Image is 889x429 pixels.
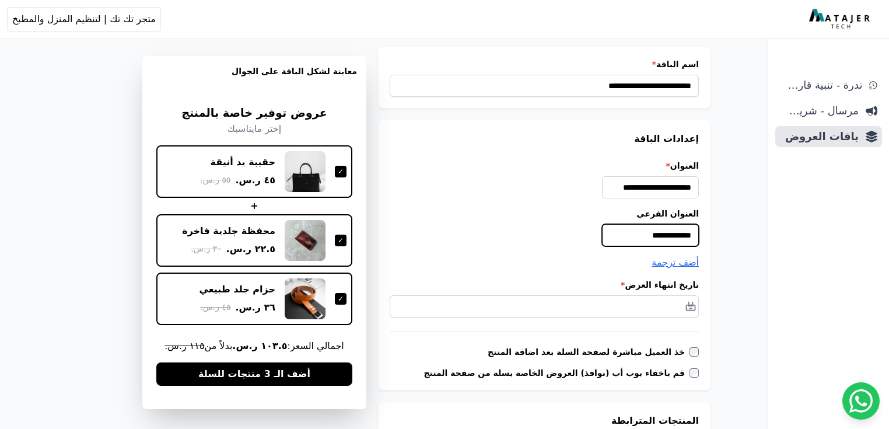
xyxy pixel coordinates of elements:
[780,103,859,119] span: مرسال - شريط دعاية
[164,340,204,351] s: ١١٥ ر.س.
[285,151,325,192] img: حقيبة يد أنيقة
[285,220,325,261] img: محفظة جلدية فاخرة
[152,65,357,91] h3: معاينة لشكل الباقة على الجوال
[156,199,352,213] div: +
[652,257,699,268] span: أضف ترجمة
[285,278,325,319] img: حزام جلد طبيعي
[12,12,156,26] span: متجر تك تك | لتنظيم المنزل والمطبخ
[199,283,276,296] div: حزام جلد طبيعي
[390,279,699,291] label: تاريخ انتهاء العرض
[156,362,352,386] button: أضف الـ 3 منتجات للسلة
[156,105,352,122] h3: عروض توفير خاصة بالمنتج
[390,58,699,70] label: اسم الباقة
[423,367,689,379] label: قم باخفاء بوب أب (نوافذ) العروض الخاصة بسلة من صفحة المنتج
[182,225,275,238] div: محفظة جلدية فاخرة
[200,301,230,313] span: ٤٥ ر.س.
[156,339,352,353] span: اجمالي السعر: بدلاً من
[390,414,699,428] h3: المنتجات المترابطة
[652,256,699,270] button: أضف ترجمة
[226,242,275,256] span: ٢٢.٥ ر.س.
[235,301,275,315] span: ٣٦ ر.س.
[390,160,699,172] label: العنوان
[200,174,230,186] span: ٥٥ ر.س.
[809,9,873,30] img: MatajerTech Logo
[7,7,161,32] button: متجر تك تك | لتنظيم المنزل والمطبخ
[211,156,275,169] div: حقيبة يد أنيقة
[235,173,275,187] span: ٤٥ ر.س.
[191,243,221,255] span: ٣٠ ر.س.
[488,346,689,358] label: خذ العميل مباشرة لصفحة السلة بعد اضافة المنتج
[232,340,287,351] b: ١٠٣.٥ ر.س.
[198,367,310,381] span: أضف الـ 3 منتجات للسلة
[780,77,862,93] span: ندرة - تنبية قارب علي النفاذ
[390,208,699,219] label: العنوان الفرعي
[156,122,352,136] p: إختر مايناسبك
[390,132,699,146] h3: إعدادات الباقة
[780,128,859,145] span: باقات العروض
